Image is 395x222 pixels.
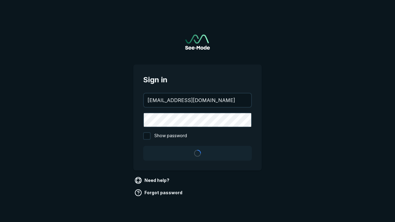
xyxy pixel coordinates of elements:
a: Need help? [133,175,172,185]
img: See-Mode Logo [185,35,210,50]
input: your@email.com [144,93,251,107]
span: Show password [154,132,187,140]
a: Go to sign in [185,35,210,50]
span: Sign in [143,74,252,85]
a: Forgot password [133,188,185,198]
